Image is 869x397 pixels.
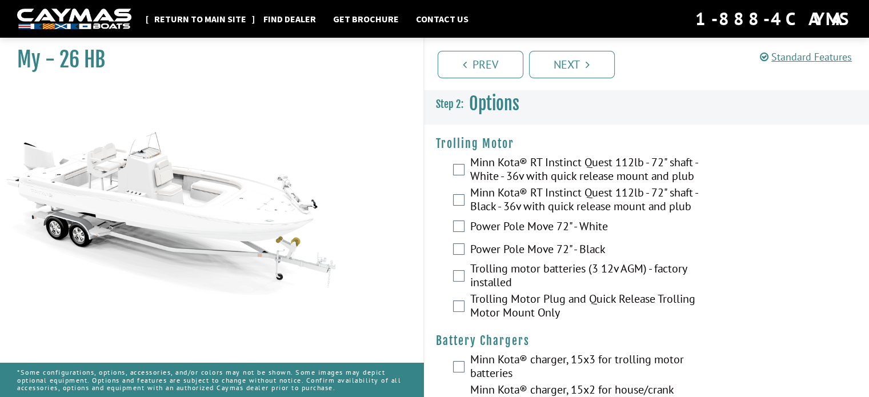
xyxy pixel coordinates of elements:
[695,6,852,31] div: 1-888-4CAYMAS
[470,219,710,236] label: Power Pole Move 72" - White
[410,11,474,26] a: Contact Us
[17,47,395,73] h1: My - 26 HB
[470,292,710,322] label: Trolling Motor Plug and Quick Release Trolling Motor Mount Only
[470,242,710,259] label: Power Pole Move 72" - Black
[470,186,710,216] label: Minn Kota® RT Instinct Quest 112lb - 72" shaft - Black - 36v with quick release mount and plub
[258,11,322,26] a: Find Dealer
[436,137,858,151] h4: Trolling Motor
[17,9,131,30] img: white-logo-c9c8dbefe5ff5ceceb0f0178aa75bf4bb51f6bca0971e226c86eb53dfe498488.png
[760,50,852,63] a: Standard Features
[17,363,406,397] p: *Some configurations, options, accessories, and/or colors may not be shown. Some images may depic...
[438,51,523,78] a: Prev
[529,51,615,78] a: Next
[327,11,405,26] a: Get Brochure
[149,11,252,26] a: Return to main site
[470,155,710,186] label: Minn Kota® RT Instinct Quest 112lb - 72" shaft - White - 36v with quick release mount and plub
[470,352,710,383] label: Minn Kota® charger, 15x3 for trolling motor batteries
[470,262,710,292] label: Trolling motor batteries (3 12v AGM) - factory installed
[436,334,858,348] h4: Battery Chargers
